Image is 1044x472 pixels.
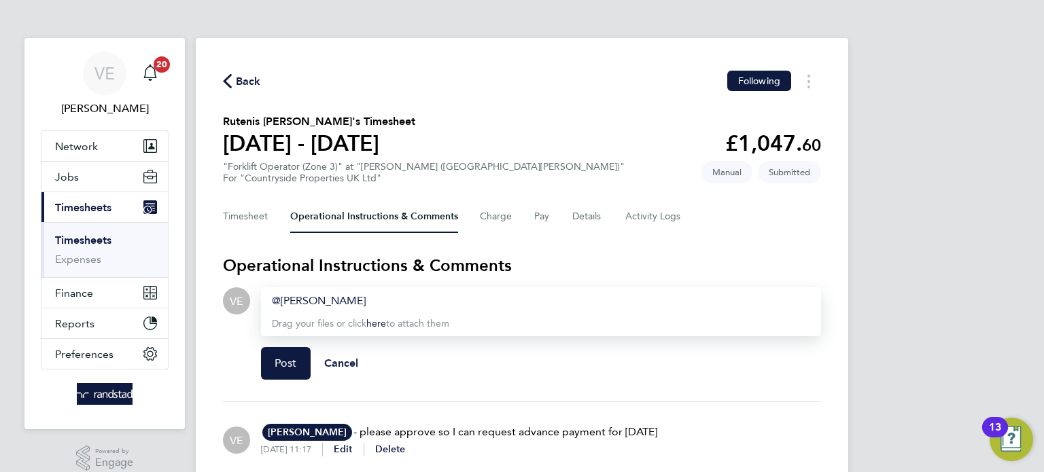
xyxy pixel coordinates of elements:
[758,161,821,183] span: This timesheet is Submitted.
[41,101,169,117] span: Vicky Egan
[990,418,1033,461] button: Open Resource Center, 13 new notifications
[725,130,821,156] app-decimal: £1,047.
[55,170,79,183] span: Jobs
[41,222,168,277] div: Timesheets
[41,162,168,192] button: Jobs
[41,383,169,405] a: Go to home page
[480,200,512,233] button: Charge
[366,318,386,329] a: here
[261,347,311,380] button: Post
[701,161,752,183] span: This timesheet was manually created.
[334,443,353,456] button: Edit
[272,318,449,329] span: Drag your files or click to attach them
[223,113,415,130] h2: Rutenis [PERSON_NAME]'s Timesheet
[534,200,551,233] button: Pay
[41,308,168,338] button: Reports
[230,433,243,448] span: VE
[375,443,406,455] span: Delete
[55,317,94,330] span: Reports
[236,73,261,90] span: Back
[272,294,366,307] a: [PERSON_NAME]
[262,424,352,441] span: [PERSON_NAME]
[290,200,458,233] button: Operational Instructions & Comments
[77,383,133,405] img: randstad-logo-retina.png
[55,140,98,153] span: Network
[223,255,821,276] h3: Operational Instructions & Comments
[261,424,657,440] p: - please approve so I can request advance payment for [DATE]
[95,446,133,457] span: Powered by
[261,444,322,455] div: [DATE] 11:17
[223,161,625,184] div: "Forklift Operator (Zone 3)" at "[PERSON_NAME] ([GEOGRAPHIC_DATA][PERSON_NAME])"
[727,71,791,91] button: Following
[223,73,261,90] button: Back
[572,200,604,233] button: Details
[802,135,821,155] span: 60
[223,287,250,314] div: Vicky Egan
[24,38,185,429] nav: Main navigation
[41,52,169,117] a: VE[PERSON_NAME]
[797,71,821,92] button: Timesheets Menu
[94,65,115,82] span: VE
[275,357,297,370] span: Post
[41,278,168,308] button: Finance
[55,348,114,361] span: Preferences
[223,426,250,454] div: Vicky Egan
[223,173,625,184] div: For "Countryside Properties UK Ltd"
[137,52,164,95] a: 20
[154,56,170,73] span: 20
[738,75,780,87] span: Following
[989,427,1001,445] div: 13
[55,287,93,299] span: Finance
[334,443,353,455] span: Edit
[223,200,268,233] button: Timesheet
[223,130,415,157] h1: [DATE] - [DATE]
[375,443,406,456] button: Delete
[41,339,168,369] button: Preferences
[55,201,111,214] span: Timesheets
[324,357,359,369] span: Cancel
[41,131,168,161] button: Network
[311,347,372,380] button: Cancel
[95,457,133,469] span: Engage
[41,192,168,222] button: Timesheets
[55,234,111,247] a: Timesheets
[55,253,101,266] a: Expenses
[272,293,810,309] div: ​
[230,293,243,308] span: VE
[76,446,134,471] a: Powered byEngage
[625,200,682,233] button: Activity Logs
